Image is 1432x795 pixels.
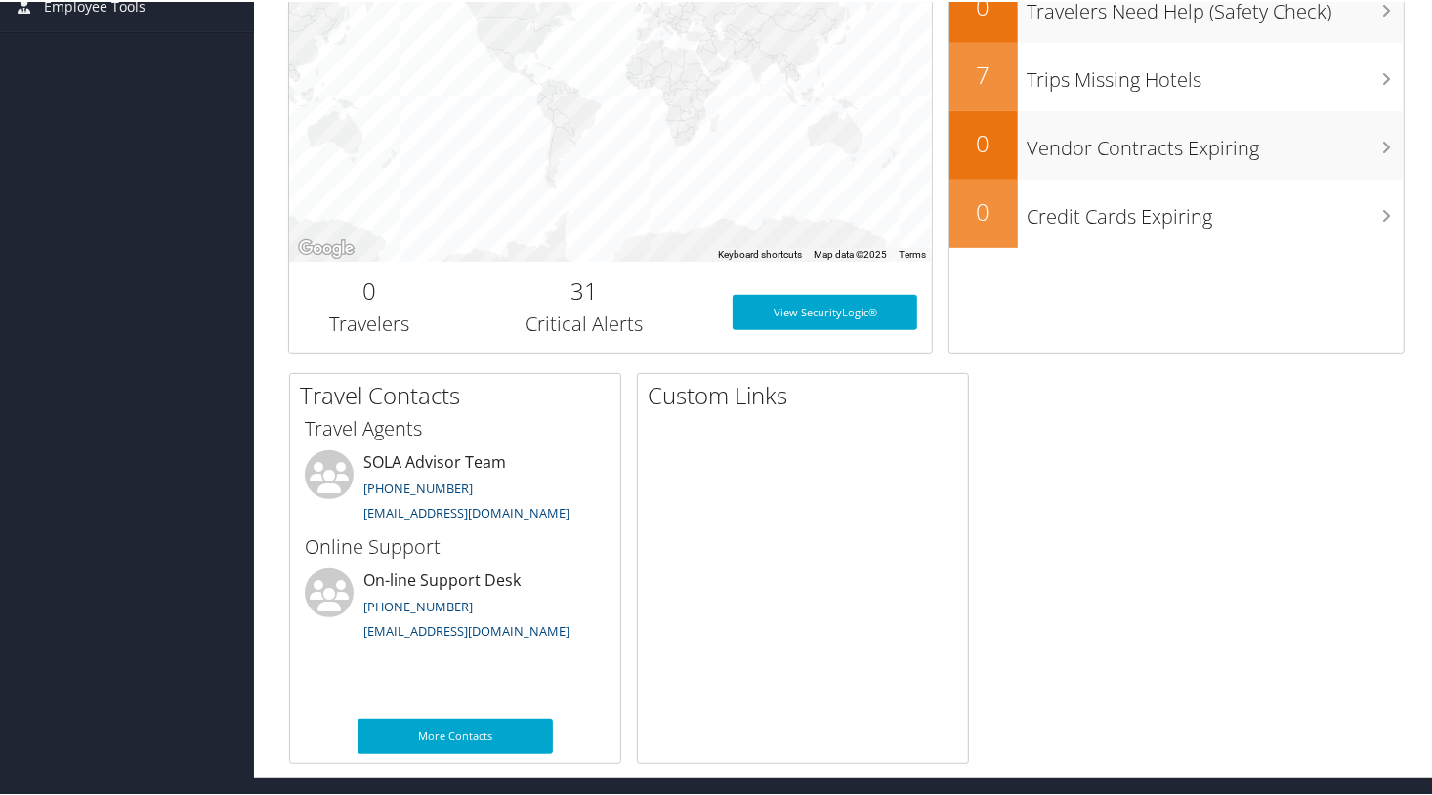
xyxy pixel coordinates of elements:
h2: 7 [949,57,1018,90]
a: View SecurityLogic® [733,293,917,328]
h2: 31 [465,272,703,306]
a: Terms (opens in new tab) [899,247,926,258]
h3: Vendor Contracts Expiring [1028,123,1405,160]
h2: Custom Links [648,377,968,410]
h3: Critical Alerts [465,309,703,336]
a: [EMAIL_ADDRESS][DOMAIN_NAME] [363,620,569,638]
span: Map data ©2025 [814,247,887,258]
a: [PHONE_NUMBER] [363,478,473,495]
a: 0Credit Cards Expiring [949,178,1405,246]
h2: 0 [304,272,436,306]
h3: Travelers [304,309,436,336]
h3: Trips Missing Hotels [1028,55,1405,92]
a: [PHONE_NUMBER] [363,596,473,613]
h2: 0 [949,193,1018,227]
a: 0Vendor Contracts Expiring [949,109,1405,178]
li: SOLA Advisor Team [295,448,615,528]
img: Google [294,234,358,260]
a: Open this area in Google Maps (opens a new window) [294,234,358,260]
h2: 0 [949,125,1018,158]
a: 7Trips Missing Hotels [949,41,1405,109]
li: On-line Support Desk [295,566,615,647]
h2: Travel Contacts [300,377,620,410]
h3: Credit Cards Expiring [1028,191,1405,229]
h3: Online Support [305,531,606,559]
a: [EMAIL_ADDRESS][DOMAIN_NAME] [363,502,569,520]
h3: Travel Agents [305,413,606,440]
a: More Contacts [358,717,553,752]
button: Keyboard shortcuts [718,246,802,260]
